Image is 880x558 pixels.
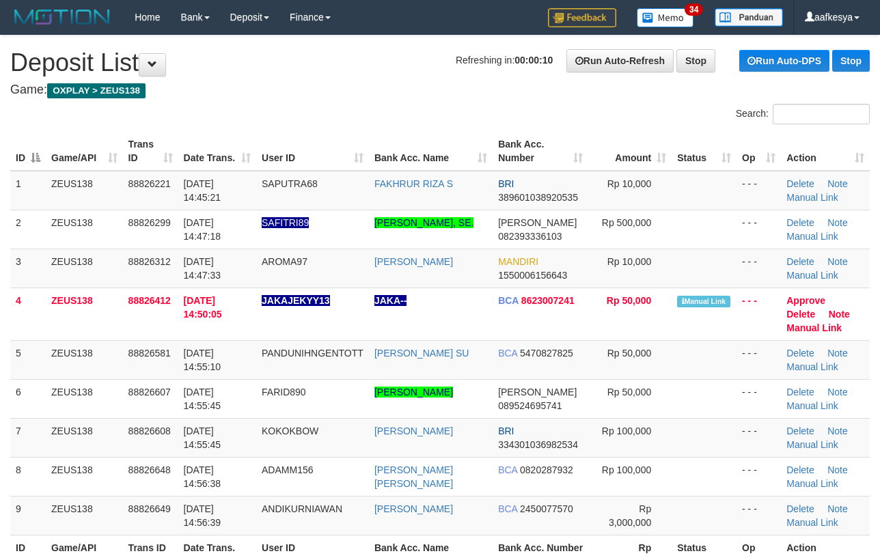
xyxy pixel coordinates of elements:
a: Manual Link [786,400,838,411]
td: ZEUS138 [46,496,123,535]
span: Refreshing in: [456,55,553,66]
span: [DATE] 14:50:05 [184,295,222,320]
span: Copy 082393336103 to clipboard [498,231,562,242]
img: panduan.png [715,8,783,27]
a: Run Auto-Refresh [566,49,674,72]
span: Copy 0820287932 to clipboard [520,464,573,475]
th: Op: activate to sort column ascending [737,132,781,171]
th: Status: activate to sort column ascending [672,132,737,171]
span: Manually Linked [677,296,730,307]
a: Run Auto-DPS [739,50,829,72]
span: Copy 1550006156643 to clipboard [498,270,567,281]
td: 8 [10,457,46,496]
td: ZEUS138 [46,249,123,288]
td: - - - [737,379,781,418]
span: Rp 10,000 [607,178,652,189]
th: User ID: activate to sort column ascending [256,132,369,171]
a: Note [827,178,848,189]
td: ZEUS138 [46,288,123,340]
span: [DATE] 14:55:45 [184,387,221,411]
td: - - - [737,249,781,288]
span: Copy 089524695741 to clipboard [498,400,562,411]
a: Manual Link [786,478,838,489]
a: [PERSON_NAME] [PERSON_NAME] [374,464,453,489]
img: Feedback.jpg [548,8,616,27]
span: 88826299 [128,217,171,228]
span: Rp 500,000 [602,217,651,228]
a: Delete [786,348,814,359]
th: Trans ID: activate to sort column ascending [123,132,178,171]
a: Note [827,426,848,436]
span: Rp 50,000 [607,295,651,306]
span: 88826608 [128,426,171,436]
a: Manual Link [786,270,838,281]
span: ADAMM156 [262,464,313,475]
img: Button%20Memo.svg [637,8,694,27]
a: [PERSON_NAME], SE. [374,217,473,228]
a: [PERSON_NAME] [374,387,453,397]
a: Approve [786,295,825,306]
a: Manual Link [786,322,842,333]
span: 88826221 [128,178,171,189]
span: Copy 334301036982534 to clipboard [498,439,578,450]
span: KOKOKBOW [262,426,318,436]
td: ZEUS138 [46,418,123,457]
td: 1 [10,171,46,210]
a: Note [829,309,850,320]
td: - - - [737,210,781,249]
span: 88826607 [128,387,171,397]
span: [DATE] 14:56:39 [184,503,221,528]
td: 4 [10,288,46,340]
span: [DATE] 14:47:33 [184,256,221,281]
span: Rp 10,000 [607,256,652,267]
span: Nama rekening ada tanda titik/strip, harap diedit [262,217,309,228]
a: Note [827,348,848,359]
span: BCA [498,348,517,359]
span: BCA [498,503,517,514]
td: 3 [10,249,46,288]
a: Delete [786,217,814,228]
a: [PERSON_NAME] [374,256,453,267]
span: 88826648 [128,464,171,475]
span: AROMA97 [262,256,307,267]
span: [PERSON_NAME] [498,387,577,397]
span: Rp 50,000 [607,348,652,359]
a: Note [827,464,848,475]
a: Stop [832,50,870,72]
span: [PERSON_NAME] [498,217,577,228]
th: Bank Acc. Name: activate to sort column ascending [369,132,493,171]
a: Delete [786,503,814,514]
td: ZEUS138 [46,340,123,379]
td: 6 [10,379,46,418]
th: Date Trans.: activate to sort column ascending [178,132,256,171]
a: [PERSON_NAME] [374,503,453,514]
span: Rp 100,000 [602,426,651,436]
a: Manual Link [786,361,838,372]
label: Search: [736,104,870,124]
span: BRI [498,426,514,436]
a: [PERSON_NAME] [374,426,453,436]
span: [DATE] 14:55:10 [184,348,221,372]
a: [PERSON_NAME] SU [374,348,469,359]
td: - - - [737,340,781,379]
a: Delete [786,387,814,397]
span: Copy 5470827825 to clipboard [520,348,573,359]
td: ZEUS138 [46,379,123,418]
span: SAPUTRA68 [262,178,318,189]
span: Copy 2450077570 to clipboard [520,503,573,514]
td: - - - [737,418,781,457]
a: Note [827,217,848,228]
td: 9 [10,496,46,535]
a: Delete [786,309,815,320]
span: Rp 50,000 [607,387,652,397]
a: Stop [676,49,715,72]
span: 88826649 [128,503,171,514]
a: Delete [786,464,814,475]
th: Action: activate to sort column ascending [781,132,870,171]
span: 88826312 [128,256,171,267]
span: MANDIRI [498,256,538,267]
span: Rp 100,000 [602,464,651,475]
span: Rp 3,000,000 [609,503,651,528]
span: BCA [498,295,519,306]
td: - - - [737,457,781,496]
